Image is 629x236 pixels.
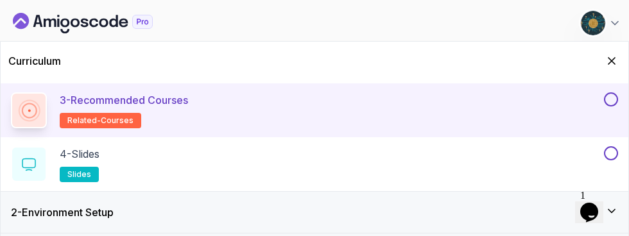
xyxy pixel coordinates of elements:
[60,146,99,162] p: 4 - Slides
[67,169,91,180] span: slides
[11,146,618,182] button: 4-Slidesslides
[11,92,618,128] button: 3-Recommended Coursesrelated-courses
[67,115,134,126] span: related-courses
[60,92,188,108] p: 3 - Recommended Courses
[581,11,605,35] img: user profile image
[575,185,616,223] iframe: chat widget
[1,192,628,233] button: 2-Environment Setup
[8,53,61,69] h2: Curriculum
[603,52,621,70] button: Hide Curriculum for mobile
[13,13,182,33] a: Dashboard
[11,205,114,220] h3: 2 - Environment Setup
[580,10,621,36] button: user profile image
